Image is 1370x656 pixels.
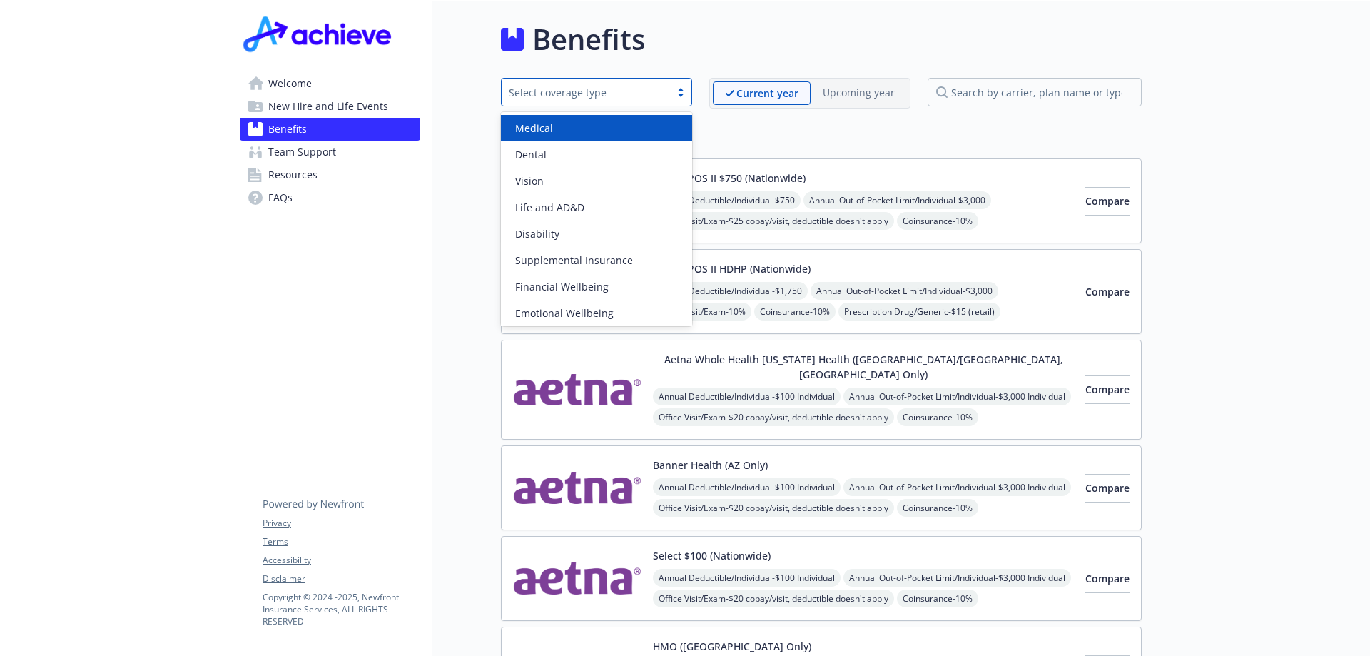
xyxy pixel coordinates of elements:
[263,535,420,548] a: Terms
[513,548,641,609] img: Aetna Inc carrier logo
[1085,187,1130,216] button: Compare
[736,86,798,101] p: Current year
[1085,194,1130,208] span: Compare
[268,118,307,141] span: Benefits
[653,303,751,321] span: Office Visit/Exam - 10%
[240,118,420,141] a: Benefits
[509,85,663,100] div: Select coverage type
[1085,474,1130,503] button: Compare
[1085,572,1130,585] span: Compare
[843,388,1071,405] span: Annual Out-of-Pocket Limit/Individual - $3,000 Individual
[1085,481,1130,495] span: Compare
[653,499,894,517] span: Office Visit/Exam - $20 copay/visit, deductible doesn't apply
[653,388,841,405] span: Annual Deductible/Individual - $100 Individual
[843,569,1071,587] span: Annual Out-of-Pocket Limit/Individual - $3,000 Individual
[263,591,420,627] p: Copyright © 2024 - 2025 , Newfront Insurance Services, ALL RIGHTS RESERVED
[843,478,1071,496] span: Annual Out-of-Pocket Limit/Individual - $3,000 Individual
[513,458,641,518] img: Aetna Inc carrier logo
[928,78,1142,106] input: search by carrier, plan name or type
[1085,278,1130,306] button: Compare
[513,352,641,428] img: Aetna Inc carrier logo
[803,191,991,209] span: Annual Out-of-Pocket Limit/Individual - $3,000
[653,569,841,587] span: Annual Deductible/Individual - $100 Individual
[240,95,420,118] a: New Hire and Life Events
[653,352,1074,382] button: Aetna Whole Health [US_STATE] Health ([GEOGRAPHIC_DATA]/[GEOGRAPHIC_DATA], [GEOGRAPHIC_DATA] Only)
[268,72,312,95] span: Welcome
[515,279,609,294] span: Financial Wellbeing
[240,163,420,186] a: Resources
[263,554,420,567] a: Accessibility
[811,282,998,300] span: Annual Out-of-Pocket Limit/Individual - $3,000
[240,141,420,163] a: Team Support
[515,253,633,268] span: Supplemental Insurance
[811,81,907,105] span: Upcoming year
[240,186,420,209] a: FAQs
[653,458,768,473] button: Banner Health (AZ Only)
[897,590,978,607] span: Coinsurance - 10%
[653,408,894,426] span: Office Visit/Exam - $20 copay/visit, deductible doesn't apply
[1085,285,1130,298] span: Compare
[268,163,318,186] span: Resources
[838,303,1000,321] span: Prescription Drug/Generic - $15 (retail)
[532,18,645,61] h1: Benefits
[754,303,836,321] span: Coinsurance - 10%
[653,639,811,654] button: HMO ([GEOGRAPHIC_DATA] Only)
[263,572,420,585] a: Disclaimer
[263,517,420,530] a: Privacy
[268,141,336,163] span: Team Support
[897,408,978,426] span: Coinsurance - 10%
[653,261,811,276] button: Choice POS II HDHP (Nationwide)
[653,171,806,186] button: Choice POS II $750 (Nationwide)
[653,191,801,209] span: Annual Deductible/Individual - $750
[515,226,559,241] span: Disability
[653,212,894,230] span: Office Visit/Exam - $25 copay/visit, deductible doesn't apply
[268,186,293,209] span: FAQs
[897,499,978,517] span: Coinsurance - 10%
[823,85,895,100] p: Upcoming year
[653,282,808,300] span: Annual Deductible/Individual - $1,750
[653,548,771,563] button: Select $100 (Nationwide)
[268,95,388,118] span: New Hire and Life Events
[1085,565,1130,593] button: Compare
[1085,375,1130,404] button: Compare
[240,72,420,95] a: Welcome
[1085,383,1130,396] span: Compare
[653,478,841,496] span: Annual Deductible/Individual - $100 Individual
[501,126,1142,147] h2: Medical
[653,590,894,607] span: Office Visit/Exam - $20 copay/visit, deductible doesn't apply
[515,121,553,136] span: Medical
[897,212,978,230] span: Coinsurance - 10%
[515,147,547,162] span: Dental
[515,200,584,215] span: Life and AD&D
[515,173,544,188] span: Vision
[515,306,614,321] span: Emotional Wellbeing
